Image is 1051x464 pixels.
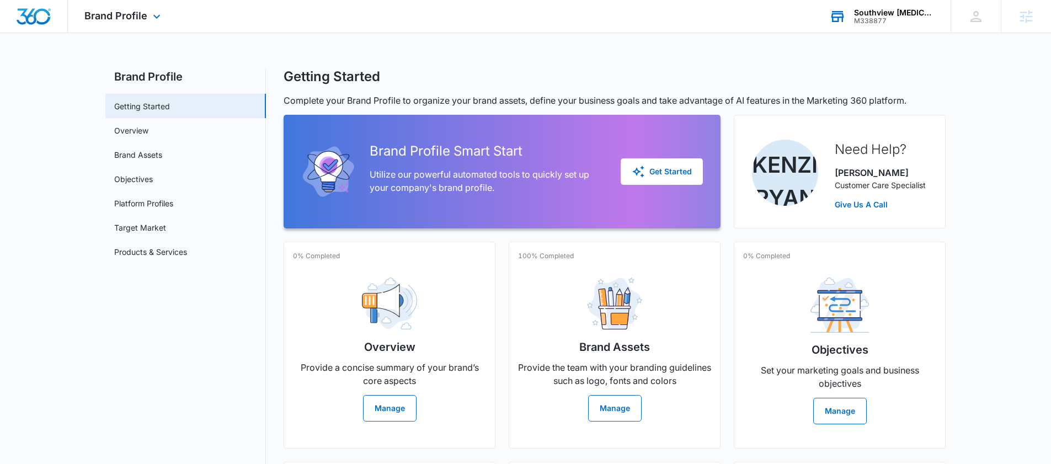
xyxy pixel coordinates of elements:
p: Complete your Brand Profile to organize your brand assets, define your business goals and take ad... [284,94,946,107]
button: Manage [813,398,867,424]
p: Customer Care Specialist [835,179,926,191]
div: account name [854,8,935,17]
h2: Overview [364,339,415,355]
a: Give Us A Call [835,199,926,210]
div: account id [854,17,935,25]
span: Brand Profile [84,10,147,22]
div: Get Started [632,165,692,178]
h2: Need Help? [835,140,926,159]
a: 100% CompletedBrand AssetsProvide the team with your branding guidelines such as logo, fonts and ... [509,242,721,449]
p: Utilize our powerful automated tools to quickly set up your company's brand profile. [370,168,603,194]
h2: Objectives [812,342,868,358]
a: Platform Profiles [114,198,173,209]
a: Brand Assets [114,149,162,161]
h1: Getting Started [284,68,380,85]
h2: Brand Assets [579,339,650,355]
button: Get Started [621,158,703,185]
button: Manage [588,395,642,422]
img: Kenzie Ryan [752,140,818,206]
p: 100% Completed [518,251,574,261]
p: [PERSON_NAME] [835,166,926,179]
a: Products & Services [114,246,187,258]
a: Objectives [114,173,153,185]
h2: Brand Profile Smart Start [370,141,603,161]
h2: Brand Profile [105,68,266,85]
a: Overview [114,125,148,136]
p: Set your marketing goals and business objectives [743,364,936,390]
button: Manage [363,395,417,422]
p: 0% Completed [743,251,790,261]
a: Target Market [114,222,166,233]
a: 0% CompletedObjectivesSet your marketing goals and business objectivesManage [734,242,946,449]
p: Provide the team with your branding guidelines such as logo, fonts and colors [518,361,711,387]
p: Provide a concise summary of your brand’s core aspects [293,361,486,387]
a: 0% CompletedOverviewProvide a concise summary of your brand’s core aspectsManage [284,242,495,449]
a: Getting Started [114,100,170,112]
p: 0% Completed [293,251,340,261]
